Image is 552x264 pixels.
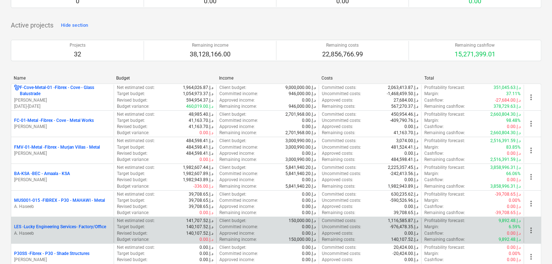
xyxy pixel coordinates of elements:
p: 0.00د.إ.‏ [404,204,418,210]
p: 2,063,413.87د.إ.‏ [388,85,418,91]
p: Client budget : [219,111,246,118]
p: 3,000,990.00د.إ.‏ [285,138,316,144]
p: 0.00د.إ.‏ [302,257,316,263]
p: [PERSON_NAME] [14,150,111,157]
p: [PERSON_NAME] [14,177,111,183]
p: Uncommitted costs : [322,144,361,150]
p: 0.00د.إ.‏ [302,124,316,130]
p: -39,708.65د.إ.‏ [495,191,521,197]
p: 0.00د.إ.‏ [200,210,213,216]
p: Revised budget : [117,124,148,130]
p: 450,954.46د.إ.‏ [391,111,418,118]
p: 141,707.52د.إ.‏ [186,218,213,224]
p: Budget variance : [117,103,149,110]
p: 0.00د.إ.‏ [507,244,521,251]
p: 66.06% [506,171,521,177]
p: Client budget : [219,138,246,144]
p: 0.00د.إ.‏ [404,124,418,130]
p: Budget variance : [117,157,149,163]
p: 3,074.00د.إ.‏ [396,138,418,144]
div: Total [424,76,521,81]
p: 484,598.41د.إ.‏ [186,144,213,150]
p: 37.11% [506,91,521,97]
p: Uncommitted costs : [322,171,361,177]
span: more_vert [527,93,535,102]
p: Budget variance : [117,130,149,136]
p: 41,163.70د.إ.‏ [189,118,213,124]
p: 0.00د.إ.‏ [507,150,521,157]
div: F-Cove-Metal-01 -Fibrex - Cove - Glass Balustrade[PERSON_NAME][DATE]-[DATE] [14,85,111,110]
p: 0.00د.إ.‏ [200,157,213,163]
div: Budget [116,76,213,81]
p: Profitability forecast : [424,244,465,251]
p: Committed income : [219,197,258,204]
p: MUS001-015 - FIBREX - P30 - MAHAWI - Metal [14,197,105,204]
p: Profitability forecast : [424,218,465,224]
p: 0.00د.إ.‏ [302,244,316,251]
p: 38,128,166.00 [190,50,231,59]
div: Project has multi currencies enabled [14,85,20,97]
p: Target budget : [117,118,145,124]
p: Approved income : [219,257,255,263]
p: Target budget : [117,251,145,257]
p: Target budget : [117,197,145,204]
p: Margin : [424,118,439,124]
p: Client budget : [219,85,246,91]
p: Profitability forecast : [424,191,465,197]
p: 9,892.48د.إ.‏ [499,237,521,243]
p: Revised budget : [117,204,148,210]
p: Approved costs : [322,97,353,103]
p: Remaining cashflow : [424,130,465,136]
div: LES -Lucky Engineering Services- Factory/OfficeA. Haseeb [14,224,111,236]
p: Client budget : [219,218,246,224]
p: Net estimated cost : [117,111,155,118]
p: 39,708.65د.إ.‏ [394,210,418,216]
p: 1,982,943.89د.إ.‏ [183,177,213,183]
p: 1,982,943.89د.إ.‏ [388,183,418,190]
p: 0.00د.إ.‏ [404,257,418,263]
p: Remaining income : [219,103,257,110]
p: Remaining costs : [322,157,355,163]
p: 0.00د.إ.‏ [404,177,418,183]
p: 0.00د.إ.‏ [507,124,521,130]
p: 946,000.00د.إ.‏ [289,103,316,110]
p: 1,116,585.87د.إ.‏ [388,218,418,224]
div: Chat Widget [516,229,552,264]
p: Revised budget : [117,257,148,263]
p: Client budget : [219,191,246,197]
p: 5,841,940.20د.إ.‏ [285,171,316,177]
p: Uncommitted costs : [322,118,361,124]
p: Committed income : [219,144,258,150]
p: Committed costs : [322,191,356,197]
p: Remaining costs [322,42,363,48]
p: Target budget : [117,144,145,150]
p: A. Haseeb [14,204,111,210]
p: Approved costs : [322,230,353,237]
p: 2,516,391.59د.إ.‏ [490,138,521,144]
p: Target budget : [117,91,145,97]
p: Margin : [424,224,439,230]
p: Target budget : [117,224,145,230]
div: P30SS -Fibrex - P30 - Shade Structures[PERSON_NAME] [14,251,111,263]
p: -1,468,459.50د.إ.‏ [387,91,418,97]
p: Target budget : [117,171,145,177]
p: Revised budget : [117,97,148,103]
p: 0.00د.إ.‏ [302,118,316,124]
p: BA-KSA - BEC - Amaala - KSA [14,171,70,177]
p: 39,708.65د.إ.‏ [189,197,213,204]
p: 5,841,940.20د.إ.‏ [285,183,316,190]
p: 378,729.63د.إ.‏ [494,103,521,110]
p: 20,424.00د.إ.‏ [394,244,418,251]
p: Remaining cashflow : [424,210,465,216]
p: 0.00د.إ.‏ [200,244,213,251]
p: Committed costs : [322,138,356,144]
p: -39,708.65د.إ.‏ [495,210,521,216]
p: Cashflow : [424,257,444,263]
p: Net estimated cost : [117,191,155,197]
p: 630,235.62د.إ.‏ [391,191,418,197]
p: 567,270.37د.إ.‏ [391,103,418,110]
p: -27,684.00د.إ.‏ [495,97,521,103]
p: 0.00د.إ.‏ [507,257,521,263]
p: 39,708.65د.إ.‏ [189,204,213,210]
p: 2,660,804.30د.إ.‏ [490,130,521,136]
